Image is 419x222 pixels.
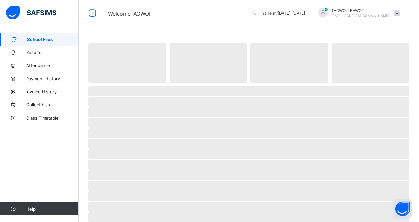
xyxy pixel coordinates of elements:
[393,199,412,219] button: Open asap
[331,14,389,18] span: [EMAIL_ADDRESS][DOMAIN_NAME]
[88,86,409,96] span: ‌
[312,8,403,19] div: TAGWOILEHWOT
[88,202,409,212] span: ‌
[88,107,409,117] span: ‌
[88,43,166,83] span: ‌
[26,115,79,120] span: Class Timetable
[170,43,247,83] span: ‌
[26,63,79,68] span: Attendance
[250,43,328,83] span: ‌
[88,160,409,170] span: ‌
[88,139,409,149] span: ‌
[252,11,305,16] span: session/term information
[88,181,409,191] span: ‌
[331,8,389,13] span: TAGWOI LEHWOT
[26,89,79,94] span: Invoice History
[88,149,409,159] span: ‌
[26,76,79,81] span: Payment History
[26,102,79,107] span: Collectibles
[332,43,410,83] span: ‌
[26,206,78,212] span: Help
[88,97,409,107] span: ‌
[88,170,409,180] span: ‌
[6,6,56,20] img: safsims
[88,212,409,222] span: ‌
[108,10,150,17] span: Welcome TAGWOI
[88,118,409,128] span: ‌
[26,50,79,55] span: Results
[27,37,79,42] span: School Fees
[88,128,409,138] span: ‌
[88,191,409,201] span: ‌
